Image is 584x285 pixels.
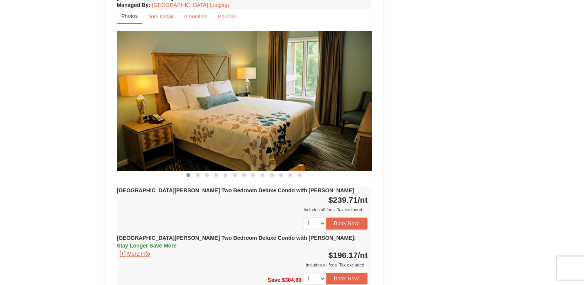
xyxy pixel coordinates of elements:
button: [+] More Info [117,249,153,258]
strong: : [117,2,151,8]
div: Includes all fees. Tax excluded. [117,261,368,269]
small: Amenities [184,14,207,19]
a: Item Detail [143,9,178,24]
strong: [GEOGRAPHIC_DATA][PERSON_NAME] Two Bedroom Deluxe Condo with [PERSON_NAME] [117,235,356,249]
span: /nt [358,195,368,204]
span: Save [267,277,280,283]
small: Policies [218,14,236,19]
span: $304.80 [282,277,301,283]
a: Policies [213,9,241,24]
span: : [354,235,356,241]
small: Item Detail [148,14,173,19]
span: $196.17 [328,251,358,260]
strong: [GEOGRAPHIC_DATA][PERSON_NAME] Two Bedroom Deluxe Condo with [PERSON_NAME] [117,187,354,193]
span: /nt [358,251,368,260]
a: Photos [117,9,142,24]
small: Photos [122,13,138,19]
button: Book Now! [326,217,368,229]
a: Amenities [179,9,212,24]
img: 18876286-137-863bd0ca.jpg [117,31,372,171]
strong: $239.71 [328,195,368,204]
span: Managed By [117,2,149,8]
span: Stay Longer Save More [117,243,177,249]
div: Includes all fees. Tax excluded. [117,206,368,214]
a: [GEOGRAPHIC_DATA] Lodging [152,2,229,8]
button: Book Now! [326,273,368,284]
